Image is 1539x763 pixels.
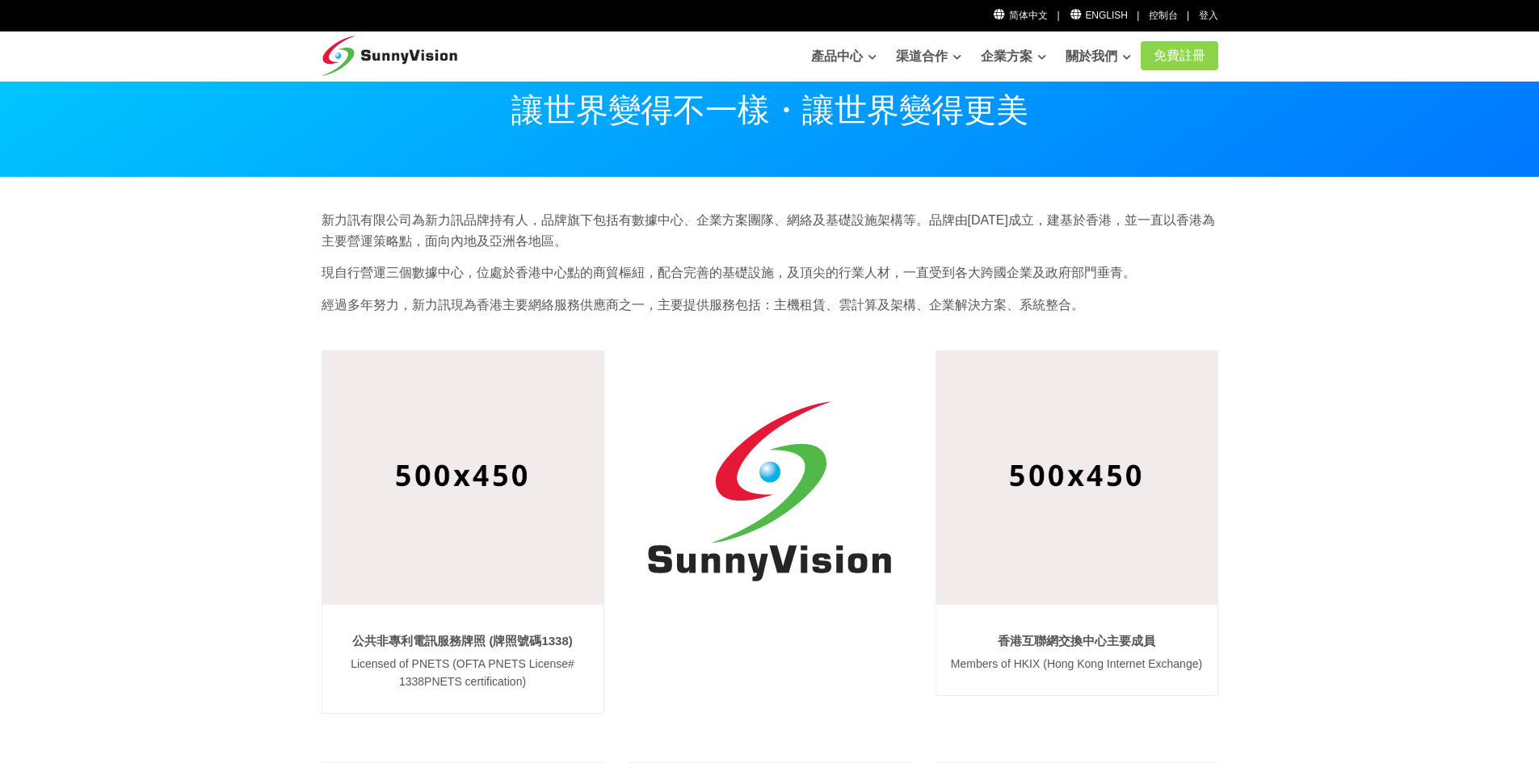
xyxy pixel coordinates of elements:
a: 產品中心 [811,40,877,73]
a: 企業方案 [981,40,1046,73]
a: 简体中文 [993,10,1049,21]
li: | [1057,8,1059,23]
a: English [1069,10,1128,21]
p: Licensed of PNETS (OFTA PNETS License# 1338PNETS certification) [334,655,592,691]
p: 經過多年努力，新力訊現為香港主要網絡服務供應商之一，主要提供服務包括：主機租賃、雲計算及架構、企業解決方案、系統整合。 [322,295,1218,316]
a: 登入 [1199,10,1218,21]
a: 控制台 [1149,10,1178,21]
a: 香港互聯網交換中心主要成員 [998,634,1155,648]
img: SunnyVision [629,350,911,633]
a: 渠道合作 [896,40,961,73]
p: 新力訊有限公司為新力訊品牌持有人，品牌旗下包括有數據中心、企業方案團隊、網絡及基礎設施架構等。品牌由[DATE]成立，建基於香港，並一直以香港為主要營運策略點，面向內地及亞洲各地區。 [322,210,1218,251]
img: Image Description [322,351,603,604]
a: 關於我們 [1066,40,1131,73]
p: Members of HKIX (Hong Kong Internet Exchange) [948,655,1206,673]
p: 現自行營運三個數據中心，位處於香港中心點的商貿樞紐，配合完善的基礎設施，及頂尖的行業人材，一直受到各大跨國企業及政府部門垂青。 [322,262,1218,283]
li: | [1137,8,1139,23]
a: 免費註冊 [1141,41,1218,70]
a: 公共非專利電訊服務牌照 (牌照號碼1338) [352,634,573,648]
img: Image Description [936,351,1217,604]
li: | [1187,8,1189,23]
p: 讓世界變得不一樣・讓世界變得更美 [322,94,1218,126]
